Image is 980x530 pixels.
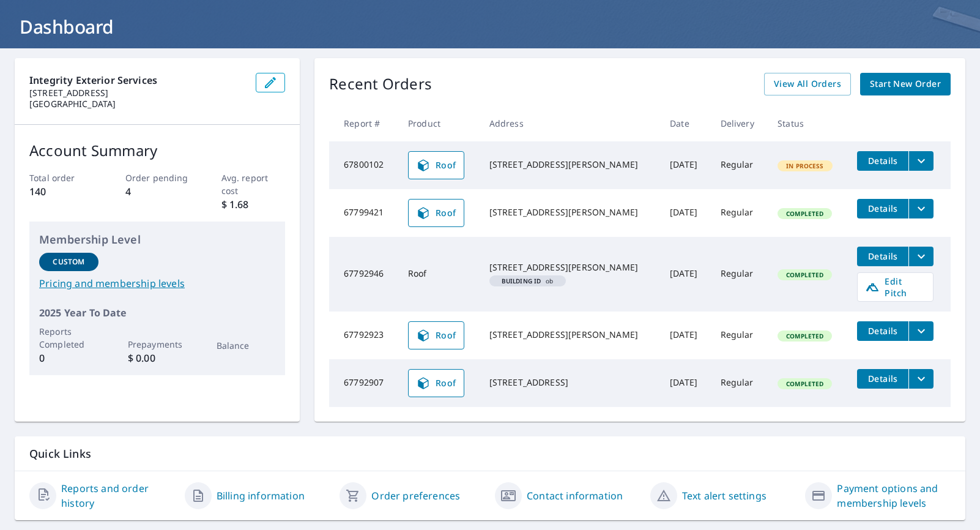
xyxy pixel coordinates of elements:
[660,141,711,189] td: [DATE]
[489,159,650,171] div: [STREET_ADDRESS][PERSON_NAME]
[39,305,275,320] p: 2025 Year To Date
[857,321,908,341] button: detailsBtn-67792923
[857,369,908,389] button: detailsBtn-67792907
[660,189,711,237] td: [DATE]
[416,328,456,343] span: Roof
[864,325,901,337] span: Details
[217,488,305,503] a: Billing information
[15,14,965,39] h1: Dashboard
[221,171,286,197] p: Avg. report cost
[408,199,464,227] a: Roof
[29,140,285,162] p: Account Summary
[329,141,398,189] td: 67800102
[329,189,398,237] td: 67799421
[774,77,841,92] span: View All Orders
[864,250,901,262] span: Details
[39,325,98,351] p: Reports Completed
[39,231,275,248] p: Membership Level
[837,481,951,510] a: Payment options and membership levels
[329,105,398,141] th: Report #
[711,141,768,189] td: Regular
[408,151,464,179] a: Roof
[908,247,934,266] button: filesDropdownBtn-67792946
[29,446,951,461] p: Quick Links
[864,203,901,214] span: Details
[857,199,908,218] button: detailsBtn-67799421
[779,162,831,170] span: In Process
[660,312,711,359] td: [DATE]
[527,488,623,503] a: Contact information
[29,73,246,88] p: Integrity Exterior Services
[489,376,650,389] div: [STREET_ADDRESS]
[217,339,276,352] p: Balance
[864,373,901,384] span: Details
[489,329,650,341] div: [STREET_ADDRESS][PERSON_NAME]
[764,73,851,95] a: View All Orders
[398,237,480,312] td: Roof
[857,151,908,171] button: detailsBtn-67800102
[53,256,84,267] p: Custom
[711,105,768,141] th: Delivery
[125,171,190,184] p: Order pending
[779,379,831,388] span: Completed
[711,312,768,359] td: Regular
[61,481,175,510] a: Reports and order history
[416,206,456,220] span: Roof
[29,171,94,184] p: Total order
[329,73,432,95] p: Recent Orders
[779,332,831,340] span: Completed
[502,278,541,284] em: Building ID
[864,155,901,166] span: Details
[779,271,831,279] span: Completed
[329,312,398,359] td: 67792923
[416,376,456,390] span: Roof
[408,369,464,397] a: Roof
[857,272,934,302] a: Edit Pitch
[128,351,187,365] p: $ 0.00
[711,189,768,237] td: Regular
[416,158,456,173] span: Roof
[660,359,711,407] td: [DATE]
[711,237,768,312] td: Regular
[660,237,711,312] td: [DATE]
[857,247,908,266] button: detailsBtn-67792946
[29,99,246,110] p: [GEOGRAPHIC_DATA]
[125,184,190,199] p: 4
[865,275,926,299] span: Edit Pitch
[908,321,934,341] button: filesDropdownBtn-67792923
[660,105,711,141] th: Date
[371,488,460,503] a: Order preferences
[860,73,951,95] a: Start New Order
[128,338,187,351] p: Prepayments
[711,359,768,407] td: Regular
[494,278,561,284] span: ob
[779,209,831,218] span: Completed
[29,184,94,199] p: 140
[908,151,934,171] button: filesDropdownBtn-67800102
[329,359,398,407] td: 67792907
[398,105,480,141] th: Product
[908,199,934,218] button: filesDropdownBtn-67799421
[39,351,98,365] p: 0
[489,261,650,274] div: [STREET_ADDRESS][PERSON_NAME]
[221,197,286,212] p: $ 1.68
[29,88,246,99] p: [STREET_ADDRESS]
[39,276,275,291] a: Pricing and membership levels
[870,77,941,92] span: Start New Order
[329,237,398,312] td: 67792946
[768,105,847,141] th: Status
[480,105,660,141] th: Address
[408,321,464,349] a: Roof
[682,488,767,503] a: Text alert settings
[908,369,934,389] button: filesDropdownBtn-67792907
[489,206,650,218] div: [STREET_ADDRESS][PERSON_NAME]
